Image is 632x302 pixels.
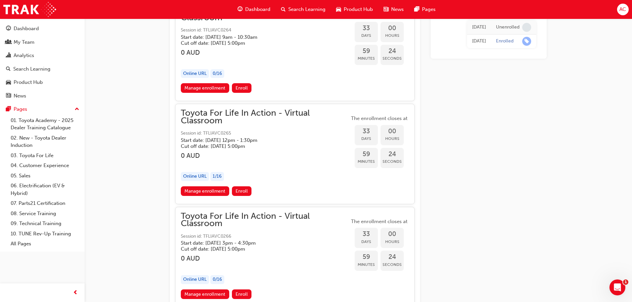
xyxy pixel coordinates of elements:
[355,32,378,39] span: Days
[381,47,404,55] span: 24
[8,151,82,161] a: 03. Toyota For Life
[73,289,78,297] span: prev-icon
[13,65,50,73] div: Search Learning
[355,230,378,238] span: 33
[391,6,404,13] span: News
[355,135,378,143] span: Days
[355,158,378,165] span: Minutes
[8,209,82,219] a: 08. Service Training
[245,6,270,13] span: Dashboard
[75,105,79,114] span: up-icon
[14,105,27,113] div: Pages
[181,255,349,262] h3: 0 AUD
[181,27,349,34] span: Session id: TFLIAVC0264
[181,212,409,302] button: Toyota For Life In Action - Virtual ClassroomSession id: TFLIAVC0266Start date: [DATE] 3pm - 4:30...
[381,253,404,261] span: 24
[331,3,378,16] a: car-iconProduct Hub
[422,6,436,13] span: Pages
[496,38,514,44] div: Enrolled
[181,137,339,143] h5: Start date: [DATE] 12pm - 1:30pm
[14,79,43,86] div: Product Hub
[381,55,404,62] span: Seconds
[6,66,11,72] span: search-icon
[414,5,419,14] span: pages-icon
[472,37,486,45] div: Tue Feb 25 2025 13:58:48 GMT+1100 (Australian Eastern Daylight Time)
[232,289,252,299] button: Enroll
[496,24,520,30] div: Unenrolled
[181,49,349,56] h3: 0 AUD
[181,240,339,246] h5: Start date: [DATE] 3pm - 4:30pm
[8,181,82,198] a: 06. Electrification (EV & Hybrid)
[381,25,404,32] span: 00
[3,76,82,89] a: Product Hub
[238,5,243,14] span: guage-icon
[8,239,82,249] a: All Pages
[344,6,373,13] span: Product Hub
[181,109,409,199] button: Toyota For Life In Action - Virtual ClassroomSession id: TFLIAVC0265Start date: [DATE] 12pm - 1:3...
[6,26,11,32] span: guage-icon
[8,160,82,171] a: 04. Customer Experience
[181,69,209,78] div: Online URL
[609,279,625,295] iframe: Intercom live chat
[355,55,378,62] span: Minutes
[181,246,339,252] h5: Cut off date: [DATE] 5:00pm
[349,218,409,225] span: The enrollment closes at
[409,3,441,16] a: pages-iconPages
[181,172,209,181] div: Online URL
[181,6,409,95] button: Toyota For Life In Action - Virtual ClassroomSession id: TFLIAVC0264Start date: [DATE] 9am - 10:3...
[3,21,82,103] button: DashboardMy TeamAnalyticsSearch LearningProduct HubNews
[381,128,404,135] span: 00
[181,109,349,124] span: Toyota For Life In Action - Virtual Classroom
[619,6,626,13] span: AC
[181,212,349,227] span: Toyota For Life In Action - Virtual Classroom
[232,83,252,93] button: Enroll
[3,49,82,62] a: Analytics
[210,69,224,78] div: 0 / 16
[281,5,286,14] span: search-icon
[381,261,404,269] span: Seconds
[381,135,404,143] span: Hours
[355,25,378,32] span: 33
[3,103,82,115] button: Pages
[181,275,209,284] div: Online URL
[522,23,531,32] span: learningRecordVerb_NONE-icon
[8,229,82,239] a: 10. TUNE Rev-Up Training
[617,4,629,15] button: AC
[210,172,224,181] div: 1 / 16
[355,47,378,55] span: 59
[623,279,628,285] span: 1
[6,39,11,45] span: people-icon
[8,171,82,181] a: 05. Sales
[3,63,82,75] a: Search Learning
[381,230,404,238] span: 00
[8,133,82,151] a: 02. New - Toyota Dealer Induction
[288,6,325,13] span: Search Learning
[355,253,378,261] span: 59
[14,52,34,59] div: Analytics
[349,115,409,122] span: The enrollment closes at
[14,92,26,100] div: News
[336,5,341,14] span: car-icon
[236,188,248,194] span: Enroll
[181,40,339,46] h5: Cut off date: [DATE] 5:00pm
[381,32,404,39] span: Hours
[181,83,229,93] a: Manage enrollment
[472,24,486,31] div: Tue Feb 25 2025 13:59:16 GMT+1100 (Australian Eastern Daylight Time)
[14,38,35,46] div: My Team
[3,2,56,17] img: Trak
[181,130,349,137] span: Session id: TFLIAVC0265
[236,291,248,297] span: Enroll
[381,238,404,246] span: Hours
[3,90,82,102] a: News
[381,158,404,165] span: Seconds
[384,5,388,14] span: news-icon
[14,25,39,32] div: Dashboard
[181,143,339,149] h5: Cut off date: [DATE] 5:00pm
[8,198,82,209] a: 07. Parts21 Certification
[355,151,378,158] span: 59
[181,186,229,196] a: Manage enrollment
[522,37,531,46] span: learningRecordVerb_ENROLL-icon
[181,152,349,159] h3: 0 AUD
